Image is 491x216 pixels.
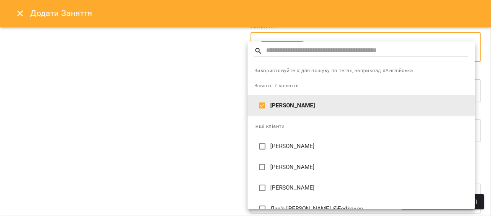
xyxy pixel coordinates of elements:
[254,83,299,88] span: Всього: 7 клієнтів
[270,184,468,192] p: [PERSON_NAME]
[270,101,468,110] p: [PERSON_NAME]
[254,67,468,75] span: Використовуйте # для пошуку по тегах, наприклад #Англійська
[254,123,285,129] span: Інші клієнти
[270,142,468,151] p: [PERSON_NAME]
[270,205,468,213] p: Дар'я [PERSON_NAME] @Fedkovaa
[270,163,468,172] p: [PERSON_NAME]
